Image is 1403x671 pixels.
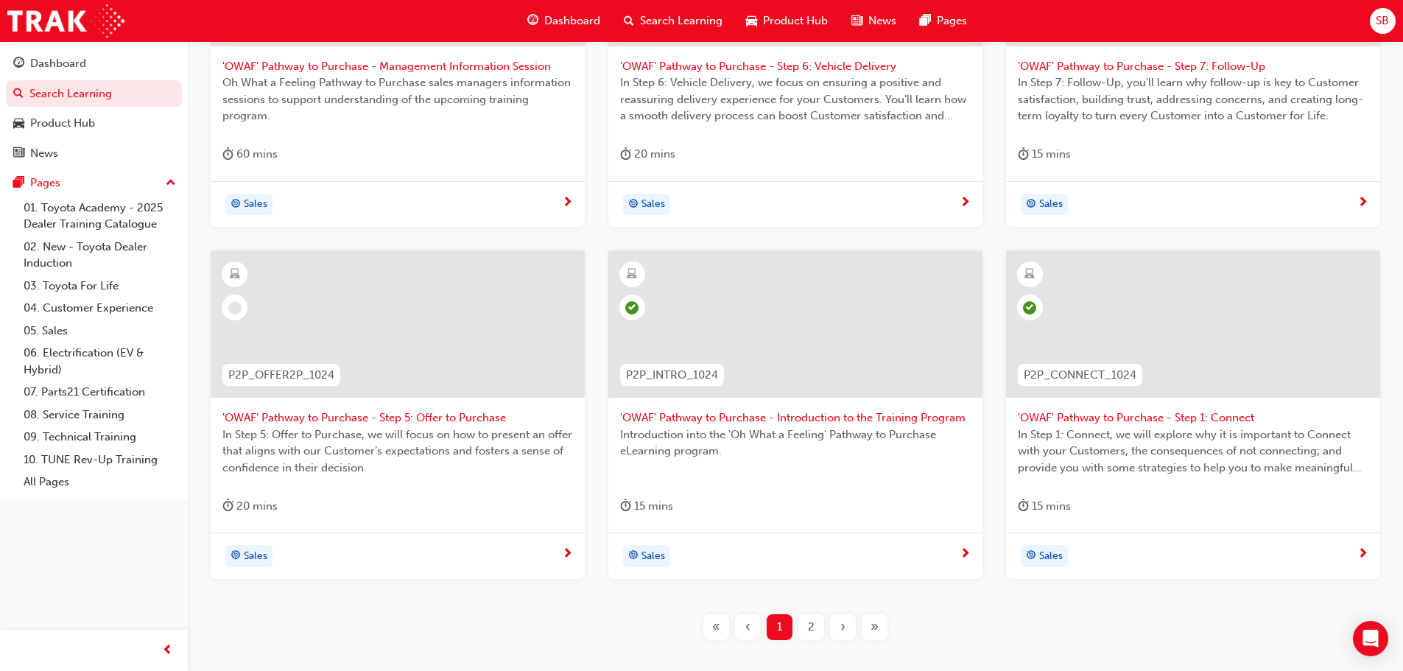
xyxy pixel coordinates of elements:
a: 03. Toyota For Life [18,275,182,298]
span: Sales [641,548,665,565]
span: duration-icon [620,145,631,164]
span: 'OWAF' Pathway to Purchase - Step 7: Follow-Up [1018,58,1368,75]
button: Pages [6,169,182,197]
a: P2P_INTRO_1024'OWAF' Pathway to Purchase - Introduction to the Training ProgramIntroduction into ... [608,250,982,579]
span: › [840,619,845,636]
div: Dashboard [30,55,86,72]
button: Next page [827,614,859,640]
button: Page 2 [795,614,827,640]
span: 2 [808,619,815,636]
div: 20 mins [222,497,278,516]
button: DashboardSearch LearningProduct HubNews [6,47,182,169]
a: Trak [7,4,124,38]
span: target-icon [628,547,639,566]
span: P2P_CONNECT_1024 [1024,367,1136,384]
span: learningRecordVerb_COMPLETE-icon [625,301,639,315]
span: Sales [1039,196,1063,213]
button: First page [700,614,732,640]
span: In Step 5: Offer to Purchase, we will focus on how to present an offer that aligns with our Custo... [222,426,573,477]
span: 'OWAF' Pathway to Purchase - Management Information Session [222,58,573,75]
span: 'OWAF' Pathway to Purchase - Step 6: Vehicle Delivery [620,58,971,75]
span: duration-icon [1018,145,1029,164]
span: next-icon [562,548,573,561]
span: news-icon [13,147,24,161]
span: duration-icon [1018,497,1029,516]
a: Dashboard [6,50,182,77]
span: target-icon [231,195,241,214]
span: car-icon [746,12,757,30]
span: In Step 7: Follow-Up, you'll learn why follow-up is key to Customer satisfaction, building trust,... [1018,74,1368,124]
span: ‹ [745,619,750,636]
a: 05. Sales [18,320,182,342]
span: next-icon [1357,197,1368,210]
span: pages-icon [13,177,24,190]
span: target-icon [1026,195,1036,214]
span: duration-icon [620,497,631,516]
span: Pages [937,13,967,29]
span: Sales [641,196,665,213]
span: pages-icon [920,12,931,30]
span: SB [1376,13,1389,29]
span: learningResourceType_ELEARNING-icon [1024,265,1035,284]
span: next-icon [960,197,971,210]
a: car-iconProduct Hub [734,6,840,36]
span: « [712,619,720,636]
span: Dashboard [544,13,600,29]
div: 15 mins [620,497,673,516]
span: Sales [244,548,267,565]
span: 'OWAF' Pathway to Purchase - Step 5: Offer to Purchase [222,410,573,426]
span: In Step 1: Connect, we will explore why it is important to Connect with your Customers, the conse... [1018,426,1368,477]
div: Open Intercom Messenger [1353,621,1388,656]
span: Introduction into the 'Oh What a Feeling' Pathway to Purchase eLearning program. [620,426,971,460]
span: guage-icon [527,12,538,30]
a: P2P_CONNECT_1024'OWAF' Pathway to Purchase - Step 1: ConnectIn Step 1: Connect, we will explore w... [1006,250,1380,579]
span: news-icon [851,12,862,30]
div: Pages [30,175,60,192]
span: Oh What a Feeling Pathway to Purchase sales managers information sessions to support understandin... [222,74,573,124]
span: search-icon [13,88,24,101]
span: 1 [777,619,782,636]
span: » [871,619,879,636]
span: up-icon [166,174,176,193]
span: learningRecordVerb_PASS-icon [1023,301,1036,315]
a: search-iconSearch Learning [612,6,734,36]
span: Sales [244,196,267,213]
span: prev-icon [162,642,173,660]
a: News [6,140,182,167]
div: 15 mins [1018,145,1071,164]
a: guage-iconDashboard [516,6,612,36]
div: Product Hub [30,115,95,132]
a: pages-iconPages [908,6,979,36]
a: 07. Parts21 Certification [18,381,182,404]
a: 02. New - Toyota Dealer Induction [18,236,182,275]
span: P2P_OFFER2P_1024 [228,367,334,384]
span: Sales [1039,548,1063,565]
span: 'OWAF' Pathway to Purchase - Introduction to the Training Program [620,410,971,426]
span: learningRecordVerb_NONE-icon [228,301,242,315]
span: next-icon [1357,548,1368,561]
span: learningResourceType_ELEARNING-icon [230,265,240,284]
a: Product Hub [6,110,182,137]
span: learningResourceType_ELEARNING-icon [627,265,637,284]
a: 04. Customer Experience [18,297,182,320]
button: Previous page [732,614,764,640]
button: SB [1370,8,1396,34]
span: next-icon [960,548,971,561]
span: News [868,13,896,29]
span: search-icon [624,12,634,30]
a: 09. Technical Training [18,426,182,449]
span: duration-icon [222,145,233,164]
div: 60 mins [222,145,278,164]
span: 'OWAF' Pathway to Purchase - Step 1: Connect [1018,410,1368,426]
div: News [30,145,58,162]
a: 06. Electrification (EV & Hybrid) [18,342,182,381]
a: 10. TUNE Rev-Up Training [18,449,182,471]
span: target-icon [1026,547,1036,566]
span: next-icon [562,197,573,210]
div: 15 mins [1018,497,1071,516]
a: All Pages [18,471,182,493]
a: 08. Service Training [18,404,182,426]
a: 01. Toyota Academy - 2025 Dealer Training Catalogue [18,197,182,236]
span: Search Learning [640,13,722,29]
